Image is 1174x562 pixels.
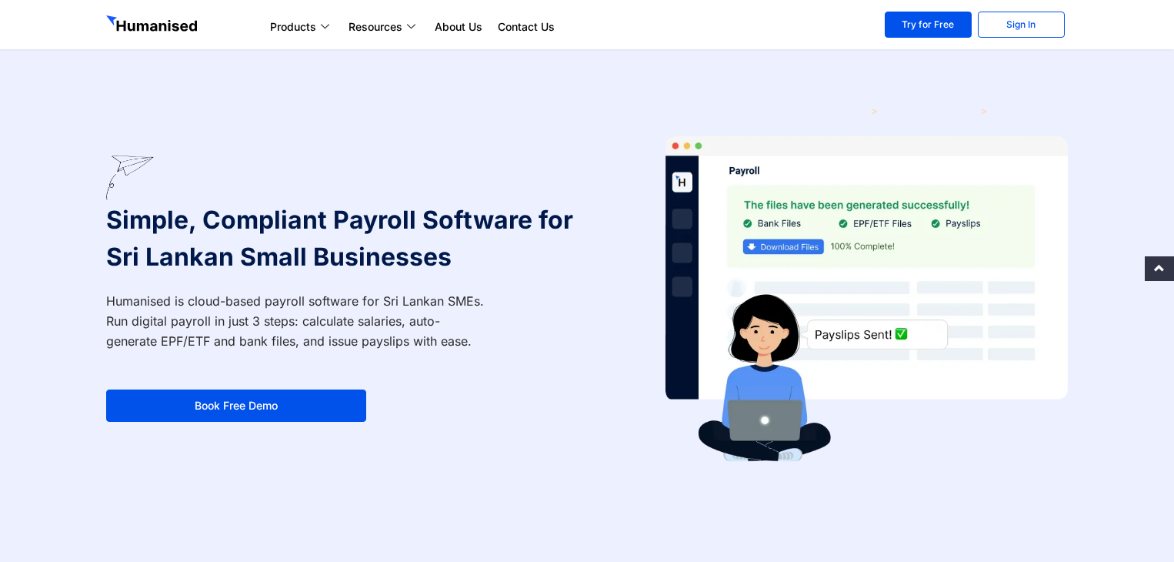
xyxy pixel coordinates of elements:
[427,18,490,36] a: About Us
[106,15,200,35] img: GetHumanised Logo
[106,291,485,351] p: Humanised is cloud-based payroll software for Sri Lankan SMEs. Run digital payroll in just 3 step...
[341,18,427,36] a: Resources
[490,18,562,36] a: Contact Us
[106,390,366,422] a: Book Free Demo
[106,202,579,276] h1: Simple, Compliant Payroll Software for Sri Lankan Small Businesses
[978,12,1065,38] a: Sign In
[885,12,972,38] a: Try for Free
[262,18,341,36] a: Products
